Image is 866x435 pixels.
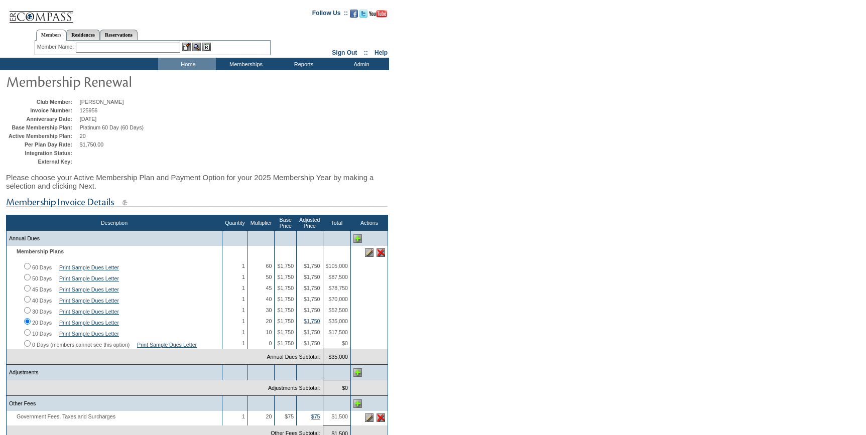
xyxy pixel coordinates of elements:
a: Print Sample Dues Letter [59,320,119,326]
span: 40 [266,296,272,302]
td: Adjustments Subtotal: [7,380,323,396]
span: 0 [269,340,272,346]
td: Reports [274,58,331,70]
span: 10 [266,329,272,335]
a: Members [36,30,67,41]
a: Print Sample Dues Letter [59,298,119,304]
th: Actions [351,215,388,231]
span: 1 [242,413,245,419]
span: 1 [242,296,245,302]
span: 1 [242,274,245,280]
img: Add Annual Dues line item [353,234,362,243]
span: $1,750 [304,340,320,346]
a: Help [375,49,388,56]
label: 50 Days [32,275,52,281]
span: $1,750 [304,296,320,302]
span: 45 [266,285,272,291]
a: $75 [311,413,320,419]
span: $105,000 [326,263,348,269]
th: Total [323,215,350,231]
th: Adjusted Price [297,215,323,231]
span: $1,500 [331,413,348,419]
td: Memberships [216,58,274,70]
span: $1,750 [277,296,294,302]
td: Integration Status: [9,150,77,156]
td: Annual Dues [7,231,222,246]
span: $1,750 [277,340,294,346]
a: Sign Out [332,49,357,56]
th: Description [7,215,222,231]
td: Base Membership Plan: [9,124,77,130]
span: $1,750 [277,285,294,291]
span: 1 [242,263,245,269]
span: $1,750 [304,274,320,280]
span: [DATE] [80,116,97,122]
img: View [192,43,201,51]
span: 60 [266,263,272,269]
img: Delete this line item [377,413,385,422]
a: Print Sample Dues Letter [59,331,119,337]
a: Become our fan on Facebook [350,13,358,19]
td: Active Membership Plan: [9,133,77,139]
img: Become our fan on Facebook [350,10,358,18]
img: b_edit.gif [182,43,191,51]
span: 50 [266,274,272,280]
img: Reservations [202,43,211,51]
span: $17,500 [328,329,348,335]
a: Subscribe to our YouTube Channel [369,13,387,19]
a: Print Sample Dues Letter [59,275,119,281]
span: $1,750 [277,307,294,313]
td: Per Plan Day Rate: [9,141,77,148]
td: Follow Us :: [312,9,348,21]
span: $1,750 [277,318,294,324]
label: 30 Days [32,309,52,315]
span: $1,750 [304,285,320,291]
span: $35,000 [328,318,348,324]
span: $87,500 [328,274,348,280]
span: $1,750 [277,329,294,335]
b: Membership Plans [17,248,64,254]
label: 45 Days [32,286,52,293]
span: 125956 [80,107,98,113]
label: 40 Days [32,298,52,304]
span: $1,750 [304,307,320,313]
td: Club Member: [9,99,77,105]
td: Annual Dues Subtotal: [7,349,323,365]
img: Compass Home [9,3,74,23]
a: Reservations [100,30,138,40]
span: $75 [285,413,294,419]
span: 20 [266,413,272,419]
td: Adjustments [7,365,222,380]
a: Print Sample Dues Letter [59,286,119,293]
td: $35,000 [323,349,350,365]
span: 1 [242,318,245,324]
span: $52,500 [328,307,348,313]
td: External Key: [9,159,77,165]
img: Subscribe to our YouTube Channel [369,10,387,18]
div: Member Name: [37,43,76,51]
span: $1,750 [304,263,320,269]
label: 10 Days [32,331,52,337]
span: 1 [242,329,245,335]
img: Add Other Fees line item [353,399,362,408]
span: $1,750 [277,263,294,269]
div: Please choose your Active Membership Plan and Payment Option for your 2025 Membership Year by mak... [6,168,388,195]
span: $0 [342,340,348,346]
span: 1 [242,307,245,313]
td: Home [158,58,216,70]
a: Follow us on Twitter [359,13,367,19]
span: Government Fees, Taxes and Surcharges [9,413,120,419]
a: Print Sample Dues Letter [59,264,119,270]
img: Edit this line item [365,413,374,422]
img: Follow us on Twitter [359,10,367,18]
span: $78,750 [328,285,348,291]
td: Other Fees [7,396,222,411]
img: Edit this line item [365,248,374,257]
img: subTtlMembershipInvoiceDetails.gif [6,196,388,209]
span: 1 [242,340,245,346]
img: Add Adjustments line item [353,368,362,377]
span: 20 [80,133,86,139]
span: :: [364,49,368,56]
span: 30 [266,307,272,313]
th: Multiplier [248,215,275,231]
